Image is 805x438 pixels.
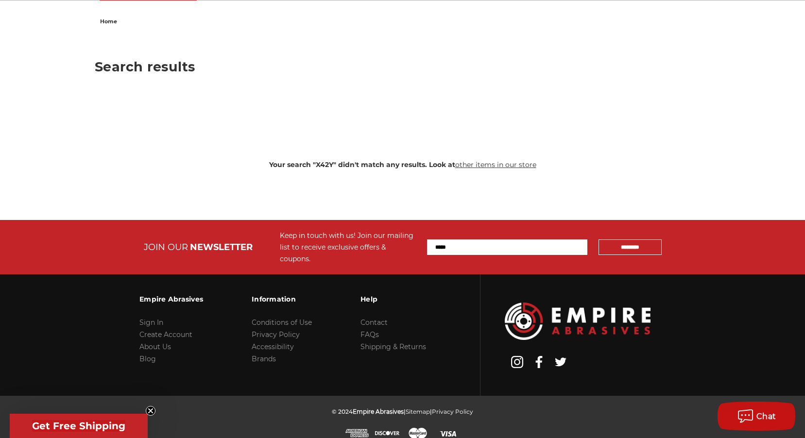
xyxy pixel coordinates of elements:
a: Shipping & Returns [360,342,426,351]
a: Contact [360,318,388,327]
a: other items in our store [455,160,536,169]
span: NEWSLETTER [190,242,253,253]
a: Accessibility [252,342,294,351]
h1: Search results [95,60,710,73]
span: home [100,18,117,25]
span: Your search " " didn't match any results. Look at [269,160,536,169]
h3: Empire Abrasives [139,289,203,309]
a: Sitemap [406,408,430,415]
a: About Us [139,342,171,351]
div: Keep in touch with us! Join our mailing list to receive exclusive offers & coupons. [280,230,417,265]
span: Get Free Shipping [32,420,125,432]
a: Conditions of Use [252,318,312,327]
a: FAQs [360,330,379,339]
h3: Help [360,289,426,309]
span: Empire Abrasives [353,408,404,415]
a: Brands [252,354,276,363]
button: Chat [718,402,795,431]
div: Get Free ShippingClose teaser [10,414,148,438]
span: JOIN OUR [144,242,188,253]
img: Empire Abrasives Logo Image [505,303,651,340]
b: X42Y [316,160,333,169]
a: Create Account [139,330,192,339]
h3: Information [252,289,312,309]
a: Privacy Policy [432,408,473,415]
span: Chat [756,412,776,421]
a: Blog [139,354,156,363]
a: Privacy Policy [252,330,300,339]
p: © 2024 | | [332,405,473,418]
a: Sign In [139,318,163,327]
button: Close teaser [146,406,155,416]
